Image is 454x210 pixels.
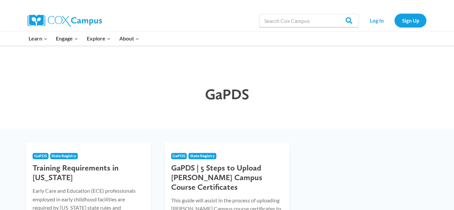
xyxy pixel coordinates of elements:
span: About [119,34,139,43]
span: Learn [29,34,48,43]
img: Cox Campus [28,15,102,27]
span: Engage [56,34,78,43]
a: Log In [362,14,391,27]
h3: GaPDS | 5 Steps to Upload [PERSON_NAME] Campus Course Certificates [171,163,283,192]
nav: Primary Navigation [24,32,143,45]
nav: Secondary Navigation [362,14,426,27]
span: GaPDS [205,85,249,103]
span: State Registry [190,153,215,158]
span: Explore [87,34,111,43]
span: GaPDS [34,153,47,158]
span: GaPDS [172,153,185,158]
h3: Training Requirements in [US_STATE] [33,163,145,182]
span: State Registry [52,153,76,158]
a: Sign Up [395,14,426,27]
input: Search Cox Campus [259,14,359,27]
